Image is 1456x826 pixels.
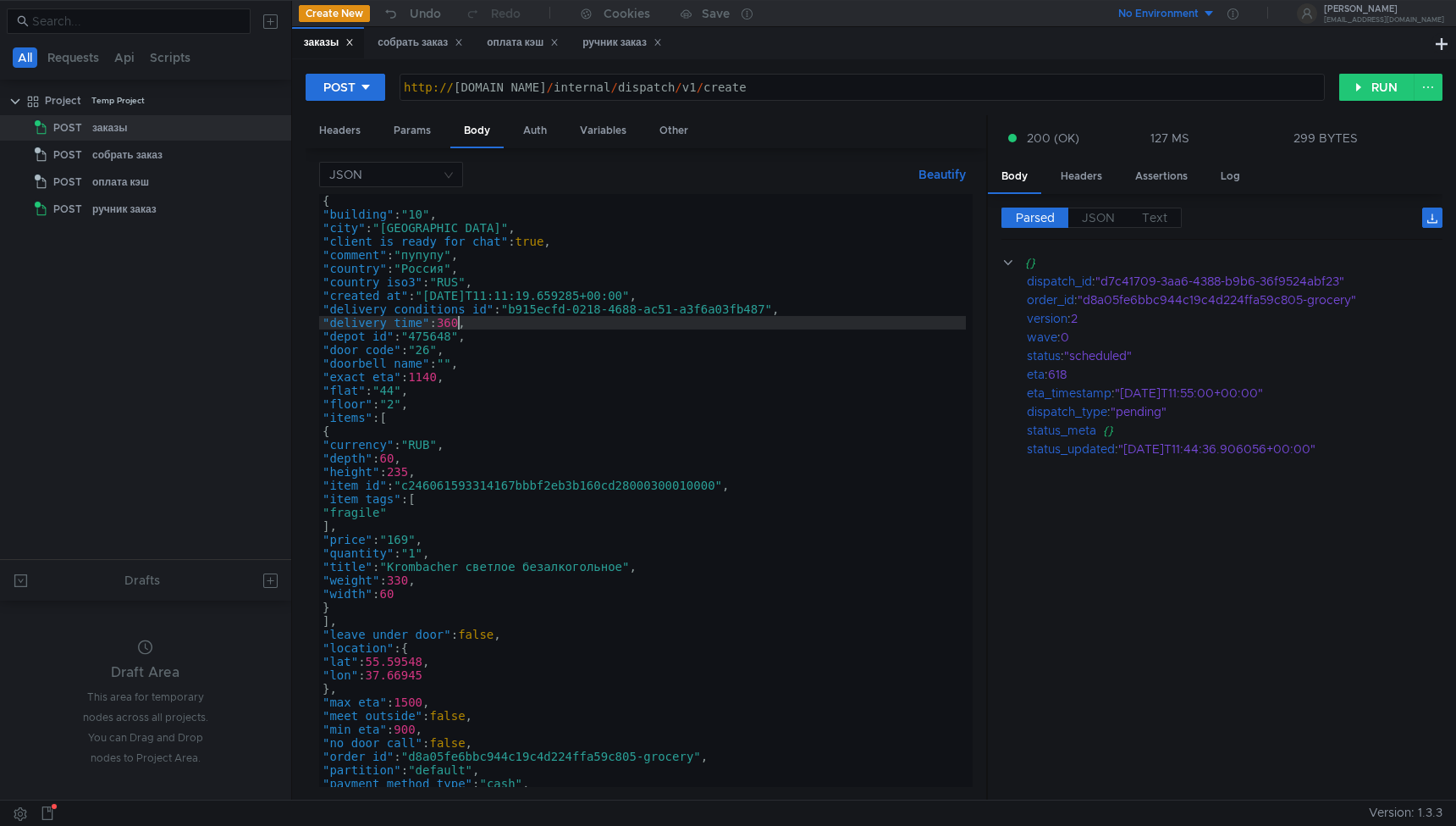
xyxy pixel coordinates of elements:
[1027,440,1442,458] div: :
[45,88,81,114] div: Project
[1025,253,1419,272] div: {}
[92,115,128,141] div: заказы
[124,570,160,590] div: Drafts
[299,5,370,22] button: Create New
[1027,328,1057,346] div: wave
[487,34,559,52] div: оплата кэш
[304,34,355,52] div: заказы
[53,169,82,195] span: POST
[912,164,973,185] button: Beautify
[510,115,560,147] div: Auth
[988,161,1041,194] div: Body
[1027,384,1442,402] div: :
[1071,309,1421,328] div: 2
[1122,161,1201,192] div: Assertions
[1027,272,1092,291] div: dispatch_id
[1118,6,1199,22] div: No Environment
[42,47,104,68] button: Requests
[1118,440,1424,458] div: "[DATE]T11:44:36.906056+00:00"
[1369,801,1442,825] span: Version: 1.3.3
[1047,161,1116,192] div: Headers
[1142,210,1167,225] span: Text
[1095,272,1423,291] div: "d7c41709-3aa6-4388-b9b6-36f9524abf23"
[53,115,82,141] span: POST
[1027,291,1074,309] div: order_id
[1027,402,1442,421] div: :
[1111,402,1424,421] div: "pending"
[450,115,504,148] div: Body
[1078,291,1421,309] div: "d8a05fe6bbc944c19c4d224ffa59c805-grocery"
[1027,309,1442,328] div: :
[491,3,521,24] div: Redo
[92,197,157,222] div: ручник заказ
[1027,365,1442,384] div: :
[1027,291,1442,309] div: :
[1027,346,1442,365] div: :
[1061,328,1420,346] div: 0
[380,115,444,147] div: Params
[370,1,453,26] button: Undo
[1027,384,1111,402] div: eta_timestamp
[323,78,356,97] div: POST
[1207,161,1254,192] div: Log
[1115,384,1424,402] div: "[DATE]T11:55:00+00:00"
[1027,309,1067,328] div: version
[53,142,82,168] span: POST
[1082,210,1115,225] span: JSON
[1027,440,1115,458] div: status_updated
[702,8,730,19] div: Save
[604,3,650,24] div: Cookies
[1324,5,1444,14] div: [PERSON_NAME]
[1027,346,1061,365] div: status
[1027,365,1045,384] div: eta
[145,47,196,68] button: Scripts
[582,34,662,52] div: ручник заказ
[1293,130,1358,146] div: 299 BYTES
[1027,328,1442,346] div: :
[306,115,374,147] div: Headers
[32,12,240,30] input: Search...
[1103,421,1423,440] div: {}
[453,1,532,26] button: Redo
[1027,402,1107,421] div: dispatch_type
[1027,272,1442,291] div: :
[1027,129,1079,147] span: 200 (OK)
[1064,346,1420,365] div: "scheduled"
[92,142,163,168] div: собрать заказ
[1027,421,1096,440] div: status_meta
[92,169,149,195] div: оплата кэш
[1339,74,1415,101] button: RUN
[13,47,37,68] button: All
[1016,210,1055,225] span: Parsed
[306,74,385,101] button: POST
[566,115,640,147] div: Variables
[109,47,140,68] button: Api
[1150,130,1189,146] div: 127 MS
[53,197,82,222] span: POST
[91,88,145,114] div: Temp Project
[378,34,463,52] div: собрать заказ
[410,3,441,24] div: Undo
[1048,365,1420,384] div: 618
[646,115,702,147] div: Other
[1324,17,1444,23] div: [EMAIL_ADDRESS][DOMAIN_NAME]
